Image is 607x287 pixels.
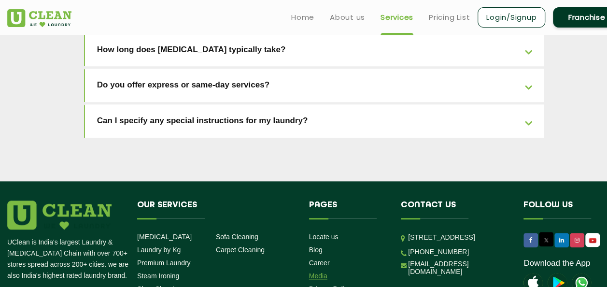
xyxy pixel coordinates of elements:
[381,12,413,23] a: Services
[408,248,469,256] a: [PHONE_NUMBER]
[309,272,327,280] a: Media
[137,272,179,280] a: Steam Ironing
[429,12,470,23] a: Pricing List
[137,246,181,254] a: Laundry by Kg
[523,258,590,268] a: Download the App
[309,259,330,267] a: Career
[85,69,544,102] a: Do you offer express or same-day services?
[137,201,295,219] h4: Our Services
[309,201,387,219] h4: Pages
[137,259,191,267] a: Premium Laundry
[478,7,545,28] a: Login/Signup
[7,201,112,230] img: logo.png
[7,237,130,281] p: UClean is India's largest Laundry & [MEDICAL_DATA] Chain with over 700+ stores spread across 200+...
[330,12,365,23] a: About us
[7,9,71,27] img: UClean Laundry and Dry Cleaning
[586,235,599,245] img: UClean Laundry and Dry Cleaning
[216,233,258,241] a: Sofa Cleaning
[137,233,192,241] a: [MEDICAL_DATA]
[309,233,339,241] a: Locate us
[408,260,509,275] a: [EMAIL_ADDRESS][DOMAIN_NAME]
[401,201,509,219] h4: Contact us
[85,33,544,67] a: How long does [MEDICAL_DATA] typically take?
[291,12,314,23] a: Home
[309,246,323,254] a: Blog
[408,232,509,243] p: [STREET_ADDRESS]
[216,246,265,254] a: Carpet Cleaning
[85,104,544,138] a: Can I specify any special instructions for my laundry?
